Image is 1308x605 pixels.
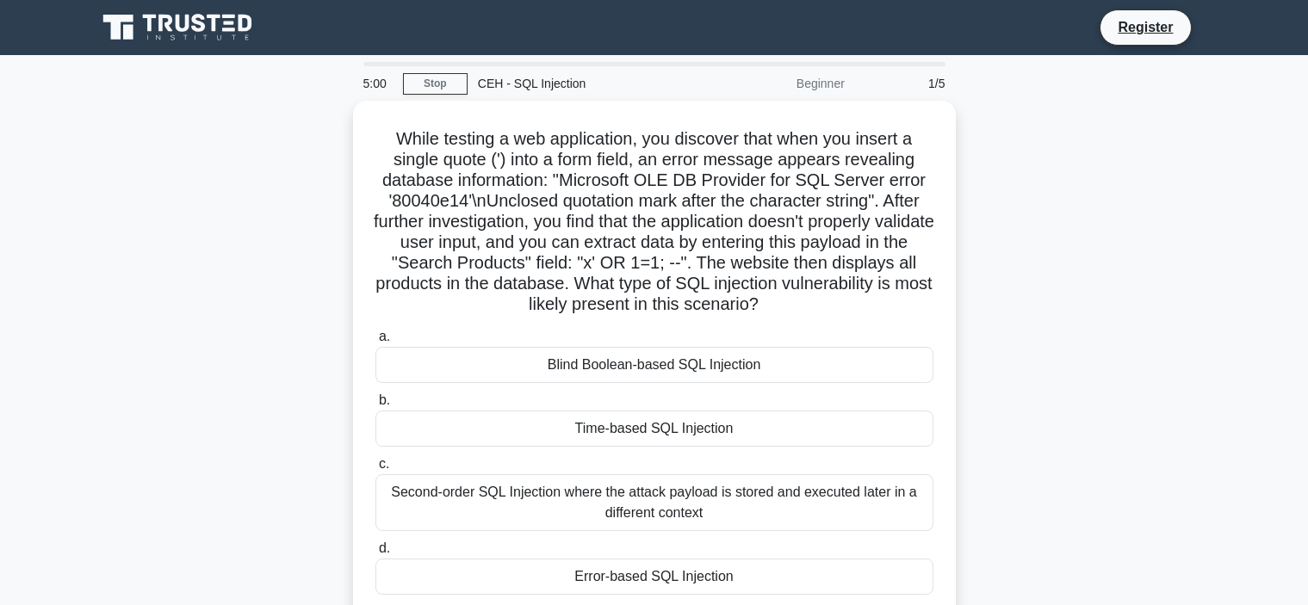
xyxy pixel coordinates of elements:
span: a. [379,329,390,343]
div: 1/5 [855,66,956,101]
span: c. [379,456,389,471]
div: Blind Boolean-based SQL Injection [375,347,933,383]
div: Second-order SQL Injection where the attack payload is stored and executed later in a different c... [375,474,933,531]
a: Register [1107,16,1183,38]
h5: While testing a web application, you discover that when you insert a single quote (') into a form... [374,128,935,316]
div: Error-based SQL Injection [375,559,933,595]
span: b. [379,392,390,407]
div: CEH - SQL Injection [468,66,704,101]
div: 5:00 [353,66,403,101]
div: Beginner [704,66,855,101]
div: Time-based SQL Injection [375,411,933,447]
a: Stop [403,73,468,95]
span: d. [379,540,390,555]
